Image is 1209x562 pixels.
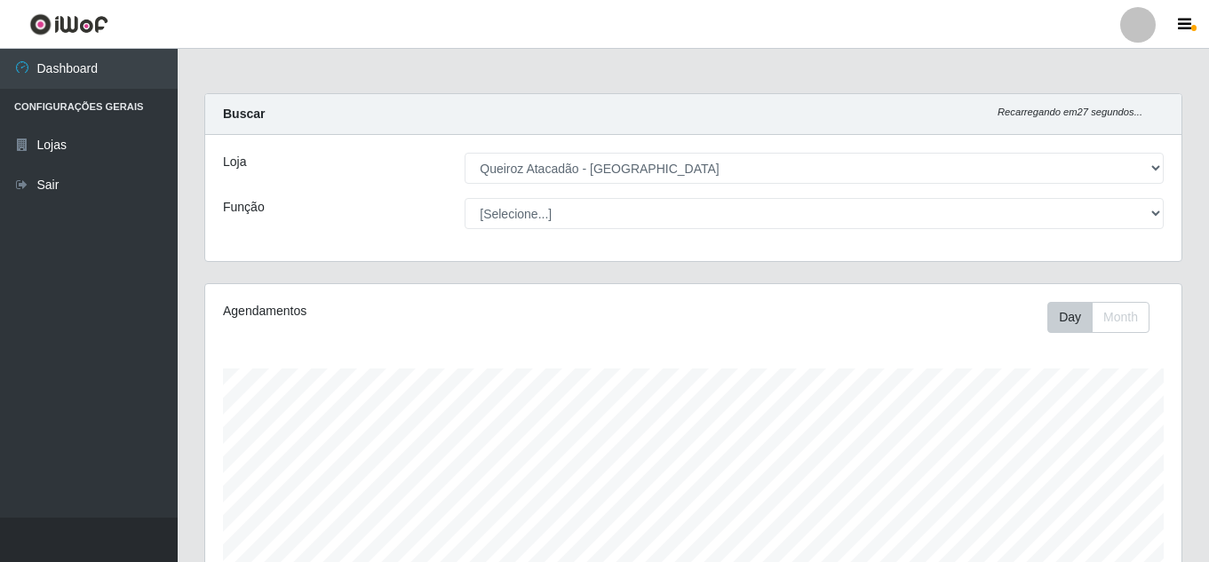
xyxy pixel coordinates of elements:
[998,107,1142,117] i: Recarregando em 27 segundos...
[1092,302,1149,333] button: Month
[1047,302,1093,333] button: Day
[1047,302,1164,333] div: Toolbar with button groups
[29,13,108,36] img: CoreUI Logo
[223,198,265,217] label: Função
[223,107,265,121] strong: Buscar
[223,153,246,171] label: Loja
[223,302,600,321] div: Agendamentos
[1047,302,1149,333] div: First group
